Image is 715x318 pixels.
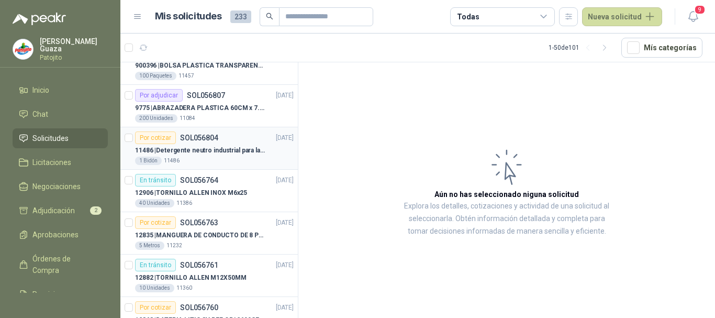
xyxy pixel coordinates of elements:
p: 12835 | MANGUERA DE CONDUCTO DE 8 PULGADAS DE ALAMBRE DE ACERO PU [135,231,265,240]
a: En tránsitoSOL056764[DATE] 12906 |TORNILLO ALLEN INOX M6x2540 Unidades11386 [120,170,298,212]
div: 1 - 50 de 101 [549,39,613,56]
p: 11084 [180,114,195,123]
div: 10 Unidades [135,284,174,292]
p: [PERSON_NAME] Guaza [40,38,108,52]
a: Por adjudicarSOL056807[DATE] 9775 |ABRAZADERA PLASTICA 60CM x 7.6MM ANCHA200 Unidades11084 [120,85,298,127]
p: 900396 | BOLSA PLASTICA TRANSPARENTE DE 40*60 CMS [135,61,265,71]
div: 5 Metros [135,242,164,250]
a: Negociaciones [13,177,108,196]
p: [DATE] [276,133,294,143]
p: [DATE] [276,218,294,228]
div: Todas [457,11,479,23]
div: En tránsito [135,174,176,187]
div: En tránsito [135,259,176,271]
span: 2 [90,206,102,215]
span: Solicitudes [32,133,69,144]
p: SOL056760 [180,304,218,311]
div: Por cotizar [135,301,176,314]
p: SOL056761 [180,261,218,269]
button: 9 [684,7,702,26]
a: En tránsitoSOL056761[DATE] 12882 |TORNILLO ALLEN M12X50MM10 Unidades11360 [120,255,298,297]
h3: Aún no has seleccionado niguna solicitud [434,189,579,200]
p: Patojito [40,54,108,61]
p: SOL056764 [180,177,218,184]
p: [DATE] [276,303,294,313]
p: 11232 [166,242,182,250]
p: 11457 [178,72,194,80]
p: 11360 [176,284,192,292]
a: Por cotizarSOL056804[DATE] 11486 |Detergente neutro industrial para lavado de tanques y maquinas.... [120,127,298,170]
a: Por cotizarSOL056763[DATE] 12835 |MANGUERA DE CONDUCTO DE 8 PULGADAS DE ALAMBRE DE ACERO PU5 Metr... [120,212,298,255]
span: Inicio [32,84,49,96]
img: Company Logo [13,39,33,59]
span: Licitaciones [32,157,71,168]
div: 100 Paquetes [135,72,176,80]
p: 11486 [164,157,180,165]
span: Adjudicación [32,205,75,216]
p: Explora los detalles, cotizaciones y actividad de una solicitud al seleccionarla. Obtén informaci... [403,200,610,238]
span: 9 [694,5,706,15]
span: 233 [230,10,251,23]
p: [DATE] [276,91,294,101]
a: Por adjudicarSOL056808[DATE] 900396 |BOLSA PLASTICA TRANSPARENTE DE 40*60 CMS100 Paquetes11457 [120,42,298,85]
span: search [266,13,273,20]
div: Por adjudicar [135,89,183,102]
a: Aprobaciones [13,225,108,245]
button: Nueva solicitud [582,7,662,26]
a: Solicitudes [13,128,108,148]
span: Chat [32,108,48,120]
div: Por cotizar [135,131,176,144]
p: SOL056763 [180,219,218,226]
p: [DATE] [276,176,294,185]
button: Mís categorías [621,38,702,58]
p: 12882 | TORNILLO ALLEN M12X50MM [135,273,246,283]
span: Aprobaciones [32,229,79,240]
span: Negociaciones [32,181,81,192]
a: Inicio [13,80,108,100]
p: SOL056804 [180,134,218,141]
p: 11386 [176,199,192,207]
a: Órdenes de Compra [13,249,108,280]
p: SOL056807 [187,92,225,99]
p: 12906 | TORNILLO ALLEN INOX M6x25 [135,188,247,198]
p: [DATE] [276,260,294,270]
span: Órdenes de Compra [32,253,98,276]
div: 40 Unidades [135,199,174,207]
div: Por cotizar [135,216,176,229]
span: Remisiones [32,289,71,300]
a: Remisiones [13,284,108,304]
h1: Mis solicitudes [155,9,222,24]
div: 200 Unidades [135,114,177,123]
a: Adjudicación2 [13,201,108,221]
a: Licitaciones [13,152,108,172]
a: Chat [13,104,108,124]
p: 11486 | Detergente neutro industrial para lavado de tanques y maquinas. [135,146,265,156]
div: 1 Bidón [135,157,162,165]
p: 9775 | ABRAZADERA PLASTICA 60CM x 7.6MM ANCHA [135,103,265,113]
img: Logo peakr [13,13,66,25]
